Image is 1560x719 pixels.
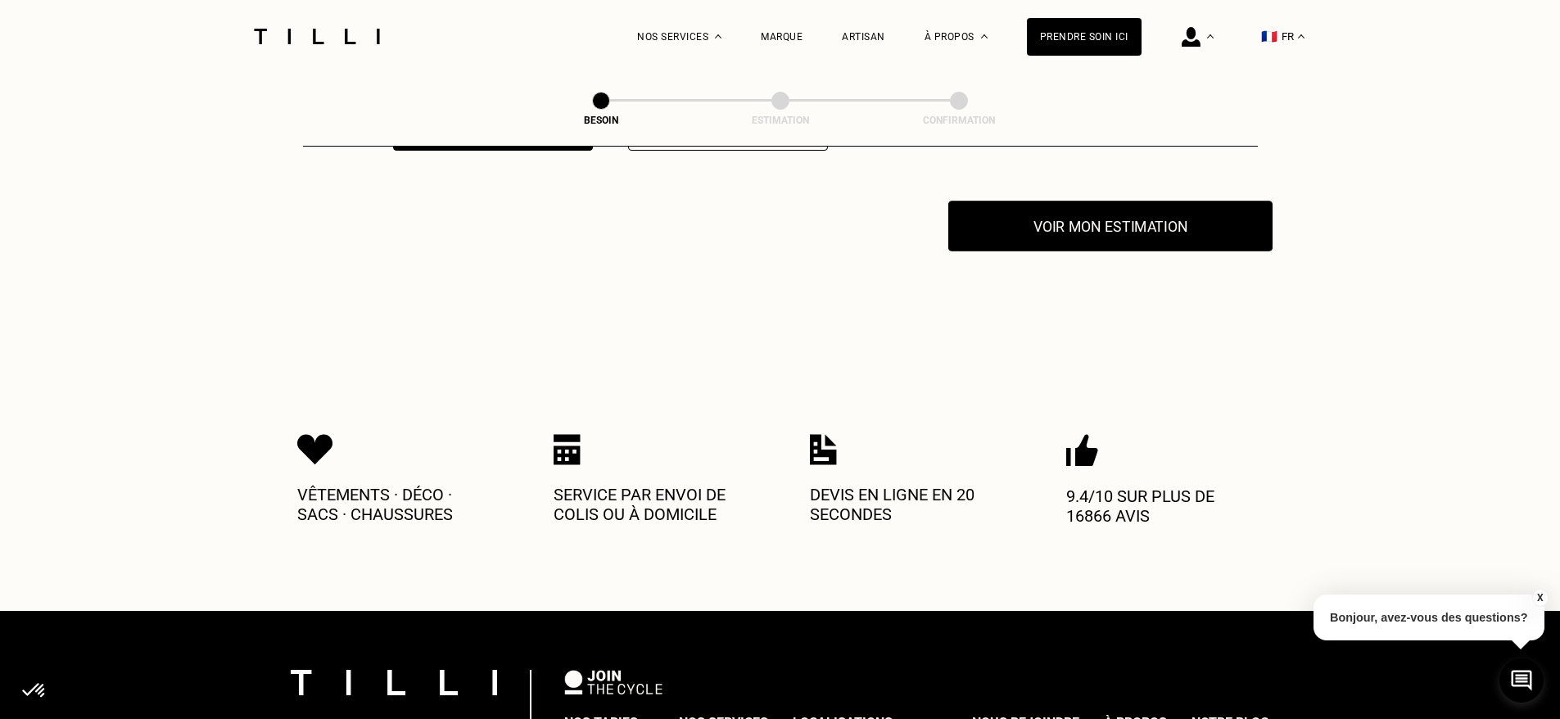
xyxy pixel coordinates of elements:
[1531,589,1548,607] button: X
[715,34,721,38] img: Menu déroulant
[877,115,1041,126] div: Confirmation
[1066,434,1098,467] img: Icon
[1207,34,1214,38] img: Menu déroulant
[1298,34,1305,38] img: menu déroulant
[519,115,683,126] div: Besoin
[1182,27,1201,47] img: icône connexion
[1066,486,1263,526] p: 9.4/10 sur plus de 16866 avis
[554,485,750,524] p: Service par envoi de colis ou à domicile
[291,670,497,695] img: logo Tilli
[1027,18,1142,56] a: Prendre soin ici
[554,434,581,465] img: Icon
[297,485,494,524] p: Vêtements · Déco · Sacs · Chaussures
[248,29,386,44] img: Logo du service de couturière Tilli
[810,485,1006,524] p: Devis en ligne en 20 secondes
[981,34,988,38] img: Menu déroulant à propos
[297,434,333,465] img: Icon
[699,115,862,126] div: Estimation
[948,201,1273,251] button: Voir mon estimation
[842,31,885,43] a: Artisan
[761,31,803,43] a: Marque
[564,670,662,694] img: logo Join The Cycle
[1314,595,1544,640] p: Bonjour, avez-vous des questions?
[1261,29,1277,44] span: 🇫🇷
[810,434,837,465] img: Icon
